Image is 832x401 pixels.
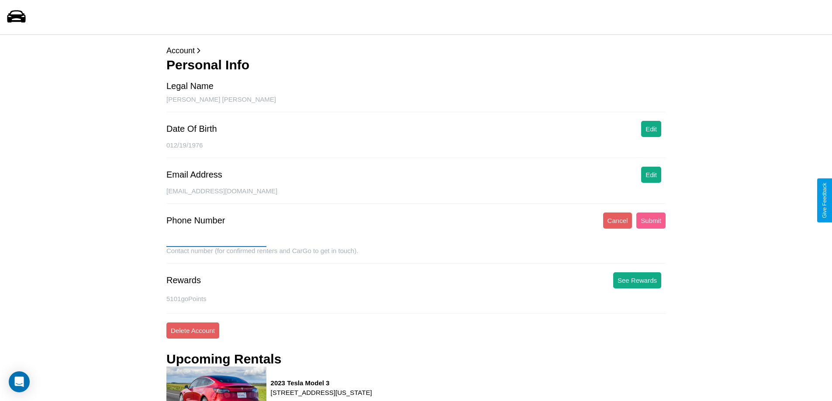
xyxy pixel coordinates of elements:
button: Submit [636,212,666,229]
div: Legal Name [166,81,214,91]
h3: Personal Info [166,58,666,72]
div: Contact number (for confirmed renters and CarGo to get in touch). [166,247,666,264]
p: Account [166,44,666,58]
button: Edit [641,167,661,183]
div: [EMAIL_ADDRESS][DOMAIN_NAME] [166,187,666,204]
button: Edit [641,121,661,137]
div: Open Intercom Messenger [9,371,30,392]
div: 012/19/1976 [166,141,666,158]
button: Cancel [603,212,632,229]
div: Email Address [166,170,222,180]
h3: Upcoming Rentals [166,352,281,367]
div: [PERSON_NAME] [PERSON_NAME] [166,96,666,112]
h3: 2023 Tesla Model 3 [271,379,372,387]
div: Date Of Birth [166,124,217,134]
div: Give Feedback [822,183,828,218]
button: Delete Account [166,322,219,339]
button: See Rewards [613,272,661,288]
p: 5101 goPoints [166,293,666,305]
div: Rewards [166,275,201,285]
p: [STREET_ADDRESS][US_STATE] [271,387,372,398]
div: Phone Number [166,216,225,226]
